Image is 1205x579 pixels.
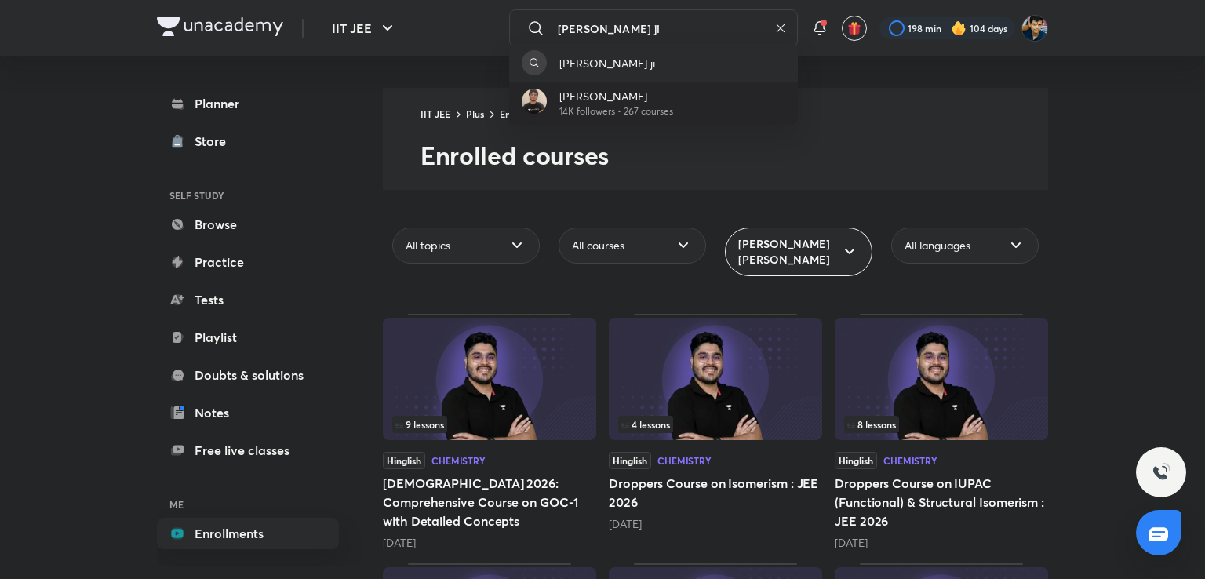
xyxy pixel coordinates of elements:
[1152,463,1170,482] img: ttu
[559,88,673,104] p: [PERSON_NAME]
[509,82,798,125] a: Avatar[PERSON_NAME]14K followers • 267 courses
[559,55,655,71] p: [PERSON_NAME] ji
[509,44,798,82] a: [PERSON_NAME] ji
[522,89,547,114] img: Avatar
[559,104,673,118] p: 14K followers • 267 courses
